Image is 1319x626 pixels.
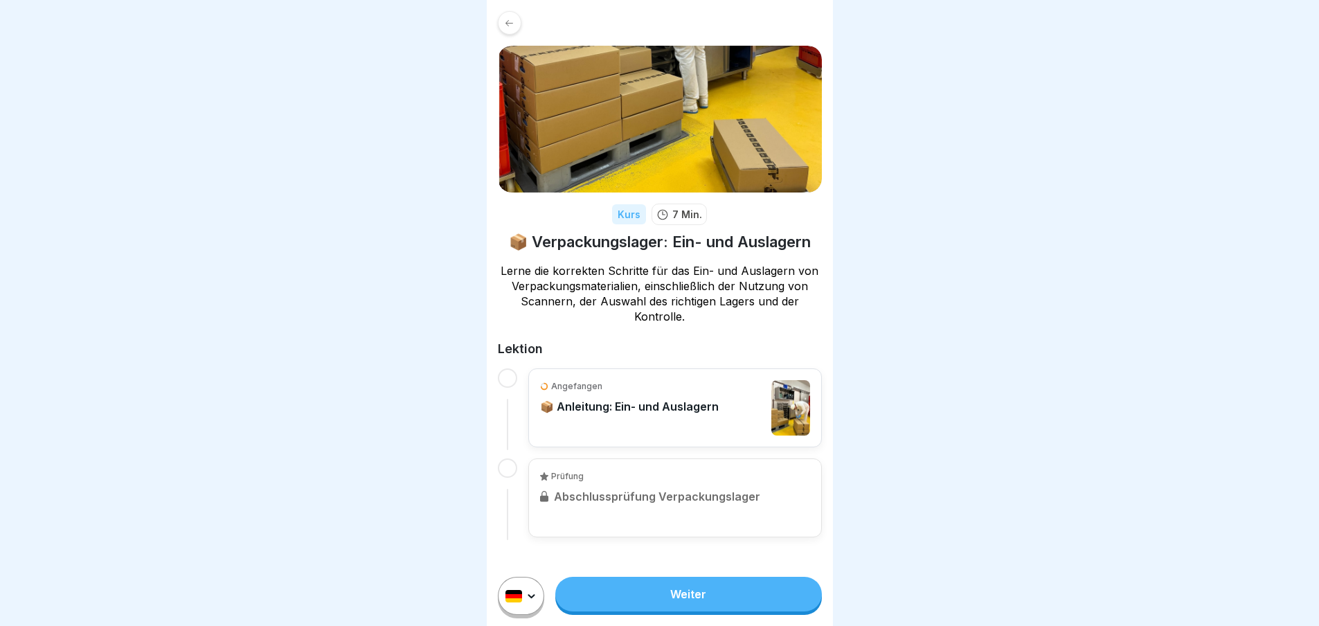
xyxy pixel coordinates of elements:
a: Weiter [555,577,821,611]
p: Lerne die korrekten Schritte für das Ein- und Auslagern von Verpackungsmaterialien, einschließlic... [498,263,822,324]
h1: 📦 Verpackungslager: Ein- und Auslagern [509,232,811,252]
p: 📦 Anleitung: Ein- und Auslagern [540,400,719,413]
a: Angefangen📦 Anleitung: Ein- und Auslagern [540,380,810,436]
img: de.svg [505,590,522,602]
p: Angefangen [551,380,602,393]
img: gki6o0he2jayfud62n8u8nim.png [771,380,810,436]
img: g1mf2oopp3hpfy5j4nli41fj.png [498,46,822,193]
div: Kurs [612,204,646,224]
p: 7 Min. [672,207,702,222]
h2: Lektion [498,341,822,357]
